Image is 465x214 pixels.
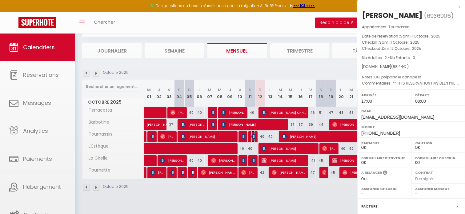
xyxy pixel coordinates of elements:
label: Formulaire Checkin [415,155,461,161]
label: Caution [415,140,461,146]
p: Notes : [362,74,460,80]
span: Pas signé [415,176,433,181]
label: A relancer [361,170,382,175]
p: Appartement : [362,24,460,30]
span: [EMAIL_ADDRESS][DOMAIN_NAME] [361,115,434,120]
span: ( ) [424,11,454,20]
label: Contrat [415,170,433,174]
span: 17:00 [361,99,372,104]
p: Commentaires : [362,80,460,86]
label: Départ [415,92,461,98]
span: Sam 11 Octobre . 2025 [379,40,419,45]
p: Checkin : [362,39,460,46]
div: [PERSON_NAME] [362,10,423,20]
label: Assigner Checkin [361,186,407,192]
span: Dim 12 Octobre . 2025 [382,46,421,51]
span: 6936906 [427,12,451,20]
label: Facture [361,203,377,210]
div: [DOMAIN_NAME] [362,64,460,70]
span: Tournassin [388,24,410,30]
span: Oui préparer le canapé lit [374,74,421,80]
span: Sam 11 Octobre . 2025 [400,34,440,39]
div: x [357,3,460,10]
p: Date de réservation : [362,33,460,39]
label: Email [361,108,461,114]
span: Nb Adultes : 2 - [362,55,415,60]
label: Assigner Menage [415,186,461,192]
i: Sélectionner OUI si vous souhaiter envoyer les séquences de messages post-checkout [383,170,387,177]
label: Formulaire Bienvenue [361,155,407,161]
span: ( € ) [391,64,409,69]
label: Mobile [361,124,461,130]
label: Arrivée [361,92,407,98]
span: 08:00 [415,99,426,104]
span: 88.44 [393,64,403,69]
p: Checkout : [362,46,460,52]
span: Nb Enfants : 0 [390,55,415,60]
label: Paiement [361,140,407,146]
span: [PHONE_NUMBER] [361,131,400,136]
